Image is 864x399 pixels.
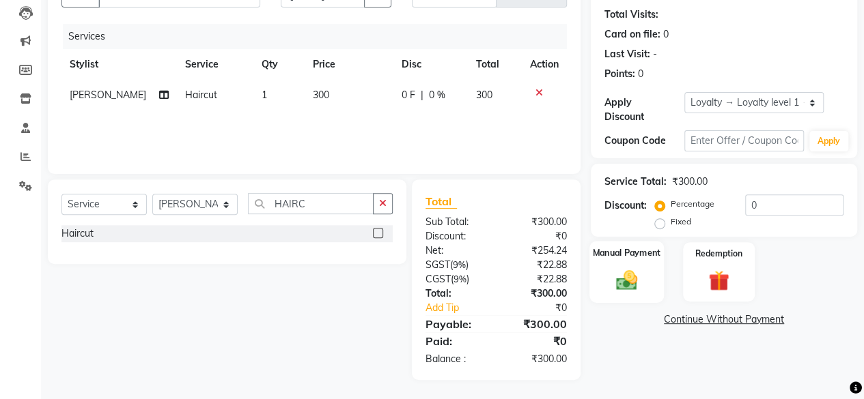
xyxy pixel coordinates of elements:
div: 0 [638,67,643,81]
span: 9% [454,274,466,284]
div: ₹300.00 [496,286,577,301]
span: 9% [453,259,466,270]
span: | [421,88,423,102]
div: Discount: [415,229,497,243]
div: 0 [663,27,669,42]
div: ₹0 [496,333,577,349]
div: Balance : [415,352,497,366]
div: ₹300.00 [496,316,577,332]
div: Paid: [415,333,497,349]
span: Total [426,194,457,209]
div: ₹300.00 [496,352,577,366]
img: _gift.svg [702,268,736,293]
span: Haircut [185,89,217,101]
div: Coupon Code [604,134,684,148]
div: ( ) [415,258,497,272]
div: ₹300.00 [672,175,708,189]
a: Continue Without Payment [594,312,854,327]
div: ₹254.24 [496,243,577,258]
img: _cash.svg [609,267,644,292]
span: 300 [313,89,329,101]
div: - [653,47,657,61]
span: CGST [426,273,451,285]
th: Stylist [61,49,177,80]
div: Discount: [604,198,647,213]
th: Action [522,49,567,80]
a: Add Tip [415,301,510,315]
label: Manual Payment [593,246,661,259]
div: Points: [604,67,635,81]
span: 1 [262,89,267,101]
div: Net: [415,243,497,258]
div: ( ) [415,272,497,286]
div: Total: [415,286,497,301]
label: Redemption [695,248,742,260]
span: 0 % [429,88,445,102]
div: Haircut [61,226,94,241]
th: Service [177,49,253,80]
div: Services [63,24,577,49]
span: 0 F [402,88,415,102]
div: Total Visits: [604,8,658,22]
span: 300 [475,89,492,101]
span: SGST [426,258,450,271]
div: Payable: [415,316,497,332]
div: Card on file: [604,27,660,42]
div: ₹22.88 [496,258,577,272]
span: [PERSON_NAME] [70,89,146,101]
input: Search or Scan [248,193,374,214]
button: Apply [809,131,848,151]
input: Enter Offer / Coupon Code [684,130,804,151]
div: ₹300.00 [496,215,577,229]
label: Percentage [671,198,714,210]
div: ₹0 [510,301,577,315]
div: Service Total: [604,175,667,189]
div: ₹0 [496,229,577,243]
th: Qty [253,49,305,80]
th: Disc [393,49,467,80]
div: Apply Discount [604,95,684,124]
div: Sub Total: [415,215,497,229]
th: Price [305,49,393,80]
div: Last Visit: [604,47,650,61]
div: ₹22.88 [496,272,577,286]
label: Fixed [671,216,691,228]
th: Total [467,49,522,80]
